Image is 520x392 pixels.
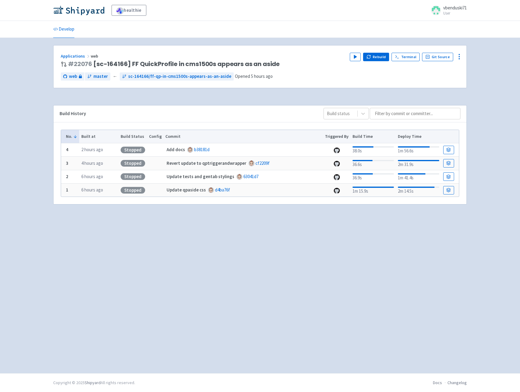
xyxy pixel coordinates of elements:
a: #22076 [68,60,92,68]
a: vbenduski71 User [427,5,467,15]
strong: Update qpaside css [167,187,206,193]
a: Docs [433,380,442,385]
strong: Add docs [167,147,185,152]
img: Shipyard logo [53,5,104,15]
time: 2 hours ago [81,147,103,152]
time: 6 hours ago [81,187,103,193]
span: vbenduski71 [443,5,467,11]
a: web [61,72,84,81]
div: Stopped [121,160,145,167]
time: 6 hours ago [81,174,103,179]
a: Build Details [443,159,454,168]
th: Built at [79,130,119,143]
b: 2 [66,174,68,179]
a: cf2209f [255,160,270,166]
a: Develop [53,21,74,38]
a: Terminal [392,53,420,61]
div: 38.0s [353,145,394,154]
a: sc-164166/ff-qp-in-cms1500s-appears-as-an-aside [120,72,234,81]
th: Commit [164,130,323,143]
div: 1m 56.6s [398,145,439,154]
a: 63041d7 [243,174,258,179]
input: Filter by commit or committer... [370,108,460,119]
div: 36.6s [353,159,394,168]
span: master [93,73,108,80]
span: web [69,73,77,80]
a: Changelog [447,380,467,385]
a: d4ba76f [215,187,230,193]
a: Applications [61,53,91,59]
strong: Revert update to qptriggerandwrapper [167,160,246,166]
div: 2m 14.5s [398,185,439,195]
b: 3 [66,160,68,166]
div: Stopped [121,147,145,153]
button: No. [66,133,77,140]
th: Triggered By [323,130,351,143]
button: Play [350,53,361,61]
a: Build Details [443,146,454,154]
a: Build Details [443,172,454,181]
time: 4 hours ago [81,160,103,166]
strong: Update tests and gentab stylings [167,174,234,179]
a: b38181d [194,147,210,152]
button: Rebuild [363,53,389,61]
span: sc-164166/ff-qp-in-cms1500s-appears-as-an-aside [128,73,231,80]
div: Copyright © 2025 All rights reserved. [53,380,135,386]
a: healthie [112,5,146,16]
span: web [91,53,99,59]
span: [sc-164166] FF QuickProfile in cms1500s appears as an aside [68,61,280,68]
th: Deploy Time [396,130,441,143]
div: Stopped [121,173,145,180]
div: 1m 15.9s [353,185,394,195]
a: master [85,72,110,81]
div: Stopped [121,187,145,194]
div: 1m 41.4s [398,172,439,181]
b: 1 [66,187,68,193]
small: User [443,11,467,15]
th: Build Time [350,130,396,143]
a: Git Source [422,53,453,61]
b: 4 [66,147,68,152]
div: Build History [60,110,314,117]
a: Shipyard [85,380,101,385]
th: Config [147,130,164,143]
a: Build Details [443,186,454,194]
span: Opened [235,73,273,79]
th: Build Status [119,130,147,143]
span: ← [113,73,117,80]
time: 5 hours ago [251,73,273,79]
div: 2m 31.9s [398,159,439,168]
div: 36.9s [353,172,394,181]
